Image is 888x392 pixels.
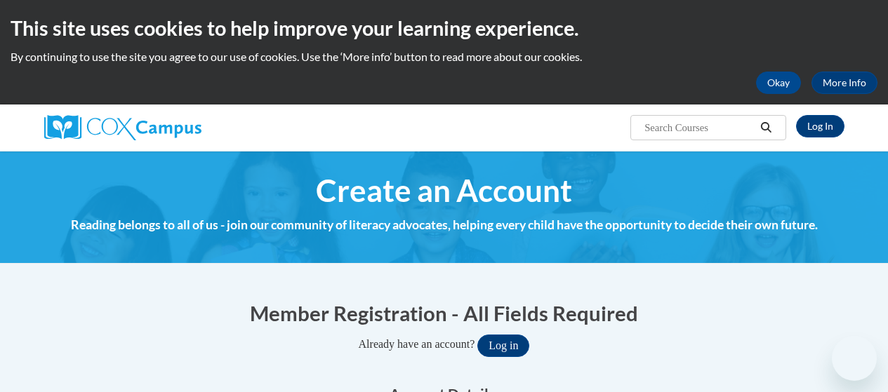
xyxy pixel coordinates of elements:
[477,334,529,357] button: Log in
[796,115,844,137] a: Log In
[643,119,755,136] input: Search Courses
[316,172,572,209] span: Create an Account
[44,115,201,140] img: Cox Campus
[811,72,877,94] a: More Info
[11,14,877,42] h2: This site uses cookies to help improve your learning experience.
[755,119,776,136] button: Search
[359,338,475,350] span: Already have an account?
[44,299,844,327] h1: Member Registration - All Fields Required
[11,49,877,65] p: By continuing to use the site you agree to our use of cookies. Use the ‘More info’ button to read...
[832,336,877,381] iframe: Button to launch messaging window
[756,72,801,94] button: Okay
[44,216,844,234] h4: Reading belongs to all of us - join our community of literacy advocates, helping every child have...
